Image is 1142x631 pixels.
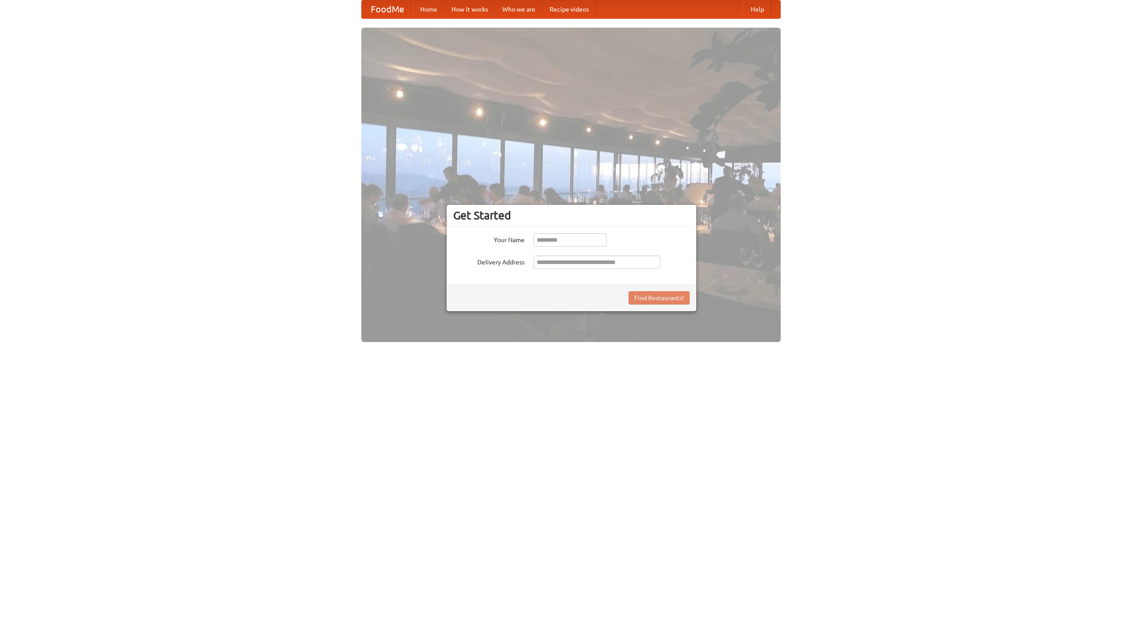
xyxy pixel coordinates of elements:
label: Your Name [453,233,525,244]
a: Recipe videos [542,0,596,18]
button: Find Restaurants! [629,291,690,305]
label: Delivery Address [453,256,525,267]
a: FoodMe [362,0,413,18]
a: Home [413,0,444,18]
a: Who we are [495,0,542,18]
h3: Get Started [453,209,690,222]
a: How it works [444,0,495,18]
a: Help [744,0,771,18]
